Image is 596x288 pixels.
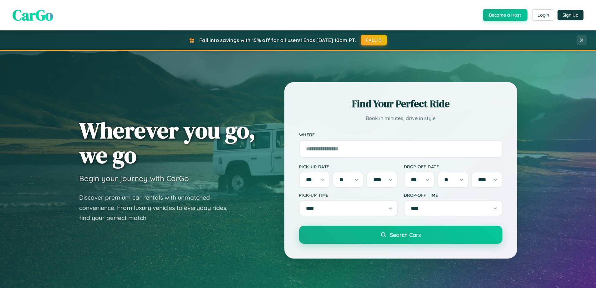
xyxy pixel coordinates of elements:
label: Drop-off Date [404,164,502,169]
h1: Wherever you go, we go [79,118,256,167]
button: Login [532,9,554,21]
button: Become a Host [483,9,527,21]
label: Drop-off Time [404,192,502,198]
p: Discover premium car rentals with unmatched convenience. From luxury vehicles to everyday rides, ... [79,192,236,223]
span: Fall into savings with 15% off for all users! Ends [DATE] 10am PT. [199,37,356,43]
span: CarGo [13,5,53,25]
p: Book in minutes, drive in style [299,114,502,123]
button: Sign Up [558,10,583,20]
label: Pick-up Date [299,164,398,169]
h2: Find Your Perfect Ride [299,97,502,111]
button: FALL15 [361,35,387,45]
label: Where [299,132,502,138]
button: Search Cars [299,226,502,244]
label: Pick-up Time [299,192,398,198]
span: Search Cars [390,231,421,238]
h3: Begin your journey with CarGo [79,174,189,183]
